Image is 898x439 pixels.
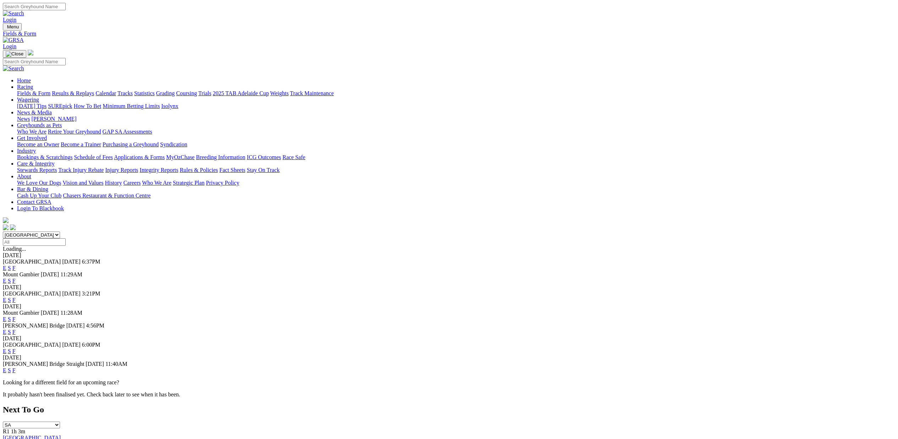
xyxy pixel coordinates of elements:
span: Mount Gambier [3,310,39,316]
div: [DATE] [3,252,895,259]
div: [DATE] [3,354,895,361]
a: Injury Reports [105,167,138,173]
a: S [8,316,11,322]
div: Greyhounds as Pets [17,129,895,135]
a: S [8,265,11,271]
span: [GEOGRAPHIC_DATA] [3,259,61,265]
button: Toggle navigation [3,50,26,58]
a: [PERSON_NAME] [31,116,76,122]
a: About [17,173,31,179]
a: GAP SA Assessments [103,129,152,135]
span: [PERSON_NAME] Bridge [3,323,65,329]
a: Fact Sheets [219,167,245,173]
span: [PERSON_NAME] Bridge Straight [3,361,84,367]
a: News [17,116,30,122]
a: F [12,367,16,373]
div: Racing [17,90,895,97]
img: twitter.svg [10,224,16,230]
a: Rules & Policies [180,167,218,173]
a: Grading [156,90,175,96]
a: Careers [123,180,141,186]
a: 2025 TAB Adelaide Cup [213,90,269,96]
span: Loading... [3,246,26,252]
a: Retire Your Greyhound [48,129,101,135]
span: Mount Gambier [3,271,39,277]
a: E [3,329,6,335]
input: Select date [3,238,66,246]
a: E [3,367,6,373]
a: S [8,367,11,373]
span: 6:00PM [82,342,100,348]
a: Login To Blackbook [17,205,64,211]
a: E [3,316,6,322]
a: Care & Integrity [17,161,55,167]
a: F [12,329,16,335]
a: We Love Our Dogs [17,180,61,186]
a: F [12,278,16,284]
a: Results & Replays [52,90,94,96]
img: facebook.svg [3,224,9,230]
a: Race Safe [282,154,305,160]
div: Industry [17,154,895,161]
a: Get Involved [17,135,47,141]
a: Tracks [118,90,133,96]
div: [DATE] [3,303,895,310]
a: E [3,297,6,303]
a: Trials [198,90,211,96]
a: Track Injury Rebate [58,167,104,173]
span: [DATE] [62,259,81,265]
img: Search [3,10,24,17]
a: Greyhounds as Pets [17,122,62,128]
input: Search [3,58,66,65]
span: 4:56PM [86,323,104,329]
a: Breeding Information [196,154,245,160]
a: Minimum Betting Limits [103,103,160,109]
a: Track Maintenance [290,90,334,96]
a: Become an Owner [17,141,59,147]
a: F [12,348,16,354]
a: Stay On Track [247,167,279,173]
img: logo-grsa-white.png [3,217,9,223]
span: 11:40AM [105,361,127,367]
a: Become a Trainer [61,141,101,147]
span: [DATE] [62,342,81,348]
a: Bookings & Scratchings [17,154,72,160]
a: News & Media [17,109,52,115]
a: Integrity Reports [140,167,178,173]
div: About [17,180,895,186]
a: History [105,180,122,186]
a: Cash Up Your Club [17,193,61,199]
a: S [8,278,11,284]
a: Fields & Form [17,90,50,96]
a: How To Bet [74,103,102,109]
a: Chasers Restaurant & Function Centre [63,193,151,199]
p: Looking for a different field for an upcoming race? [3,379,895,386]
a: E [3,265,6,271]
a: E [3,348,6,354]
a: SUREpick [48,103,72,109]
div: Care & Integrity [17,167,895,173]
span: [DATE] [41,271,59,277]
a: Racing [17,84,33,90]
div: Wagering [17,103,895,109]
a: Syndication [160,141,187,147]
a: [DATE] Tips [17,103,47,109]
img: logo-grsa-white.png [28,50,33,55]
a: Who We Are [17,129,47,135]
div: Bar & Dining [17,193,895,199]
a: Home [17,77,31,83]
a: Login [3,17,16,23]
span: [DATE] [86,361,104,367]
span: [GEOGRAPHIC_DATA] [3,291,61,297]
button: Toggle navigation [3,23,22,31]
span: 3:21PM [82,291,100,297]
a: Contact GRSA [17,199,51,205]
a: Vision and Values [62,180,103,186]
partial: It probably hasn't been finalised yet. Check back later to see when it has been. [3,391,180,397]
h2: Next To Go [3,405,895,414]
a: S [8,348,11,354]
a: Bar & Dining [17,186,48,192]
span: R1 [3,428,10,434]
a: Privacy Policy [206,180,239,186]
span: 6:37PM [82,259,100,265]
